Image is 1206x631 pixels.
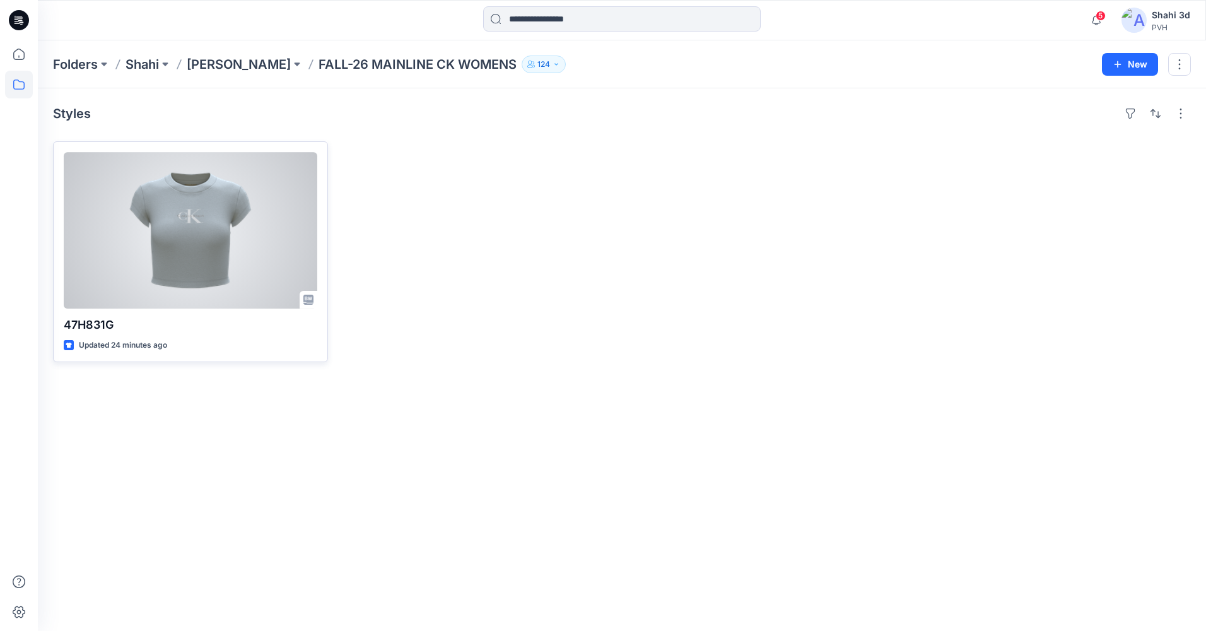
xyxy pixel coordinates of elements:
[187,56,291,73] a: [PERSON_NAME]
[1121,8,1147,33] img: avatar
[537,57,550,71] p: 124
[522,56,566,73] button: 124
[319,56,517,73] p: FALL-26 MAINLINE CK WOMENS
[126,56,159,73] a: Shahi
[53,106,91,121] h4: Styles
[1096,11,1106,21] span: 5
[64,316,317,334] p: 47H831G
[79,339,167,352] p: Updated 24 minutes ago
[1102,53,1158,76] button: New
[53,56,98,73] a: Folders
[1152,23,1190,32] div: PVH
[64,152,317,309] a: 47H831G
[1152,8,1190,23] div: Shahi 3d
